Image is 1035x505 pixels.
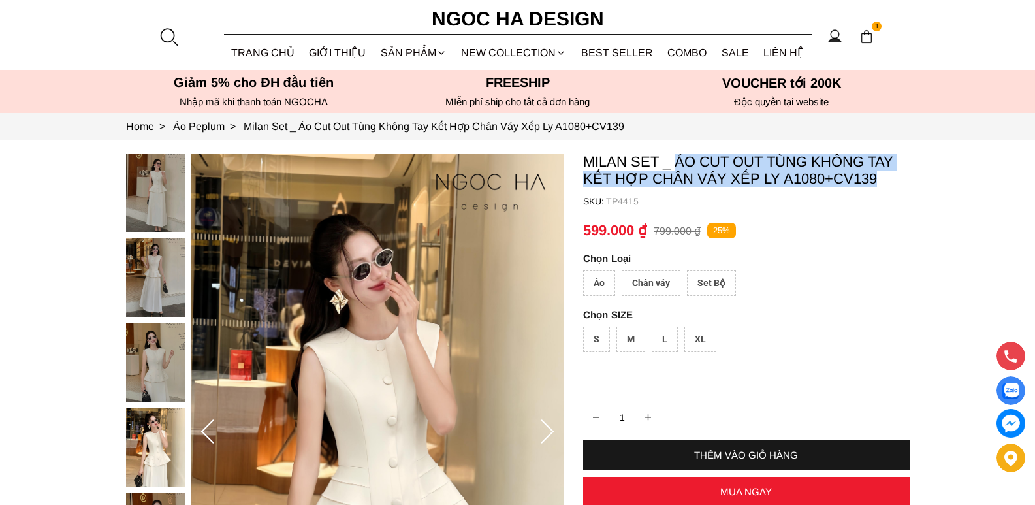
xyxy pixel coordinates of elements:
[225,121,241,132] span: >
[707,223,736,239] p: 25%
[126,238,185,317] img: Milan Set _ Áo Cut Out Tùng Không Tay Kết Hợp Chân Váy Xếp Ly A1080+CV139_mini_1
[126,408,185,487] img: Milan Set _ Áo Cut Out Tùng Không Tay Kết Hợp Chân Váy Xếp Ly A1080+CV139_mini_3
[574,35,661,70] a: BEST SELLER
[654,96,910,108] h6: Độc quyền tại website
[244,121,624,132] a: Link to Milan Set _ Áo Cut Out Tùng Không Tay Kết Hợp Chân Váy Xếp Ly A1080+CV139
[616,327,645,352] div: M
[996,409,1025,438] a: messenger
[756,35,812,70] a: LIÊN HỆ
[302,35,374,70] a: GIỚI THIỆU
[583,327,610,352] div: S
[126,154,185,232] img: Milan Set _ Áo Cut Out Tùng Không Tay Kết Hợp Chân Váy Xếp Ly A1080+CV139_mini_0
[606,196,910,206] p: TP4415
[583,270,615,296] div: Áo
[583,404,661,431] input: Quantity input
[684,327,716,352] div: XL
[486,75,550,90] font: Freeship
[583,196,606,206] h6: SKU:
[154,121,170,132] span: >
[583,253,873,264] p: Loại
[1002,383,1019,399] img: Display image
[420,3,616,35] a: Ngoc Ha Design
[583,449,910,461] div: THÊM VÀO GIỎ HÀNG
[173,121,244,132] a: Link to Áo Peplum
[687,270,736,296] div: Set Bộ
[583,222,647,239] p: 599.000 ₫
[654,75,910,91] h5: VOUCHER tới 200K
[652,327,678,352] div: L
[374,35,454,70] div: SẢN PHẨM
[224,35,302,70] a: TRANG CHỦ
[872,22,882,32] span: 1
[714,35,757,70] a: SALE
[996,376,1025,405] a: Display image
[859,29,874,44] img: img-CART-ICON-ksit0nf1
[583,154,910,187] p: Milan Set _ Áo Cut Out Tùng Không Tay Kết Hợp Chân Váy Xếp Ly A1080+CV139
[126,323,185,402] img: Milan Set _ Áo Cut Out Tùng Không Tay Kết Hợp Chân Váy Xếp Ly A1080+CV139_mini_2
[660,35,714,70] a: Combo
[390,96,646,108] h6: MIễn phí ship cho tất cả đơn hàng
[126,121,173,132] a: Link to Home
[654,225,701,237] p: 799.000 ₫
[180,96,328,107] font: Nhập mã khi thanh toán NGOCHA
[583,486,910,497] div: MUA NGAY
[454,35,574,70] a: NEW COLLECTION
[583,309,910,320] p: SIZE
[622,270,680,296] div: Chân váy
[174,75,334,90] font: Giảm 5% cho ĐH đầu tiên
